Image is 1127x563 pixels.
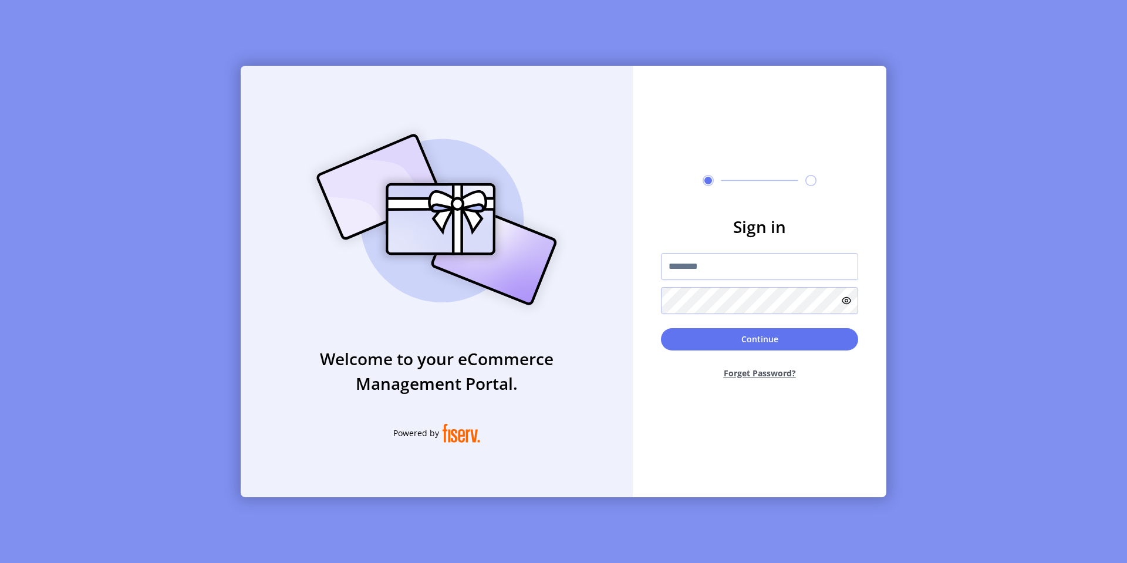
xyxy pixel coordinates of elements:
img: card_Illustration.svg [299,121,575,318]
button: Forget Password? [661,358,858,389]
span: Powered by [393,427,439,439]
h3: Sign in [661,214,858,239]
button: Continue [661,328,858,350]
h3: Welcome to your eCommerce Management Portal. [241,346,633,396]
